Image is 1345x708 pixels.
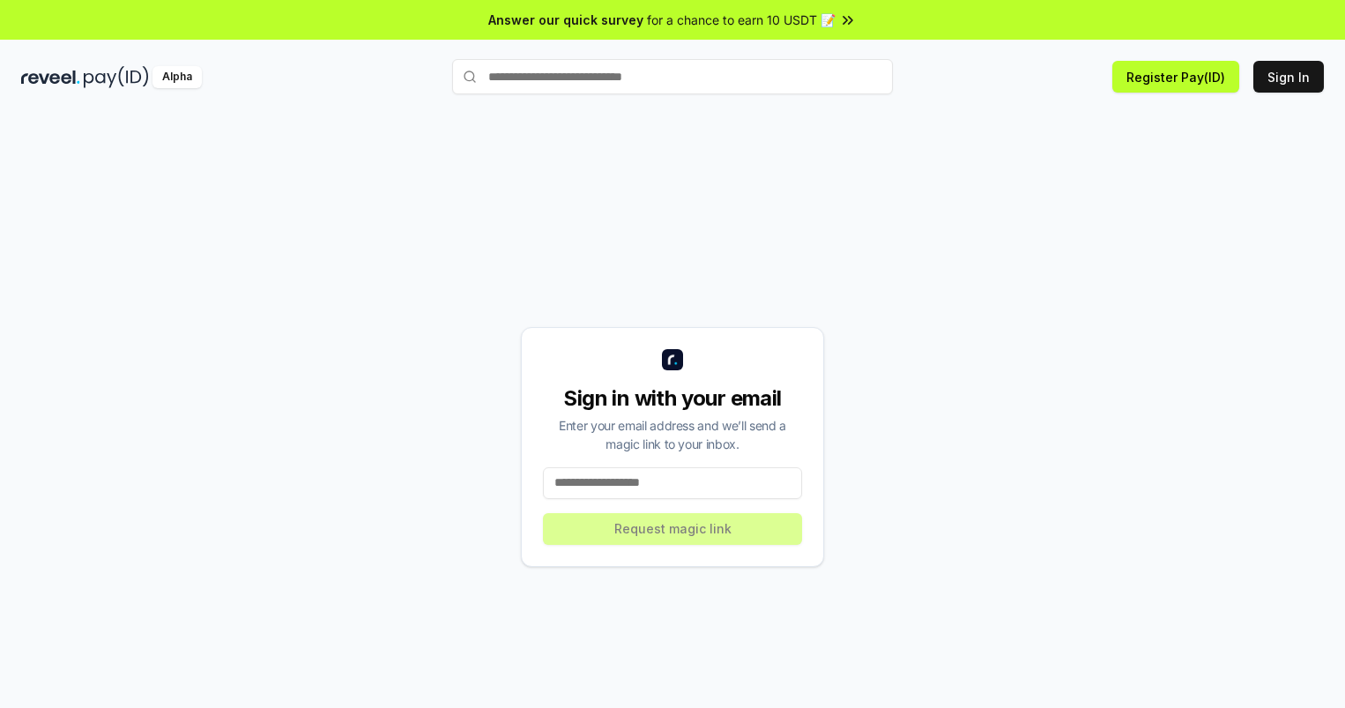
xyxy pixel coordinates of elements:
span: for a chance to earn 10 USDT 📝 [647,11,836,29]
img: pay_id [84,66,149,88]
img: reveel_dark [21,66,80,88]
button: Register Pay(ID) [1112,61,1239,93]
img: logo_small [662,349,683,370]
span: Answer our quick survey [488,11,643,29]
button: Sign In [1253,61,1324,93]
div: Alpha [152,66,202,88]
div: Enter your email address and we’ll send a magic link to your inbox. [543,416,802,453]
div: Sign in with your email [543,384,802,413]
